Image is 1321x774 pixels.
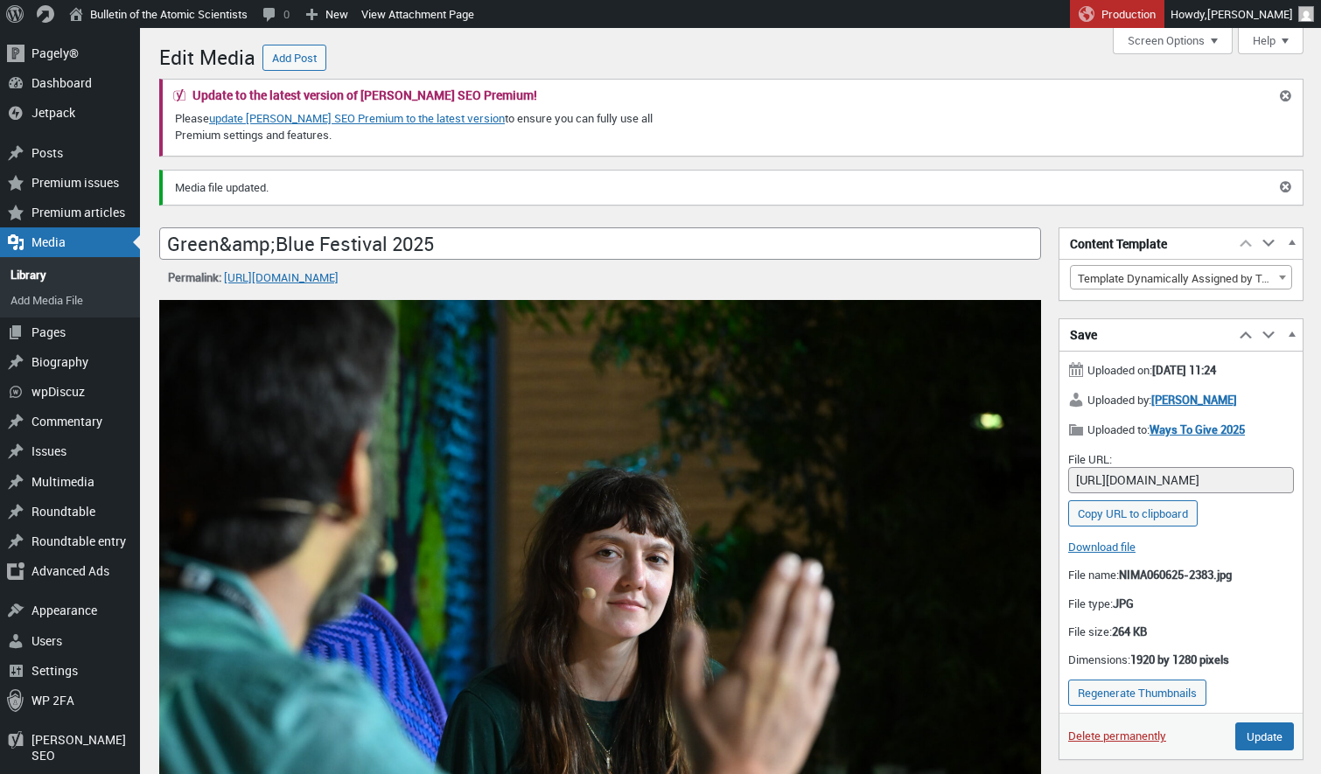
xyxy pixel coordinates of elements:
button: Screen Options [1113,28,1233,54]
a: Delete permanently [1068,728,1166,743]
strong: Permalink: [168,269,221,285]
div: Uploaded to: [1059,416,1303,446]
button: Help [1238,28,1304,54]
div: Dimensions: [1059,646,1303,674]
strong: JPG [1113,596,1134,611]
h2: Content Template [1059,228,1234,260]
span: Template Dynamically Assigned by Toolset [1071,266,1291,290]
button: Copy URL to clipboard [1068,500,1198,526]
a: Regenerate Thumbnails [1068,680,1206,706]
strong: NIMA060625-2383.jpg [1119,567,1232,582]
strong: 264 KB [1112,624,1147,639]
span: [PERSON_NAME] [1207,6,1293,22]
div: File name: [1059,561,1303,589]
h2: Update to the latest version of [PERSON_NAME] SEO Premium! [192,89,537,101]
a: [PERSON_NAME] [1151,392,1237,408]
a: Add Post [262,45,326,71]
div: File type: [1059,590,1303,618]
label: File URL: [1068,451,1112,467]
span: Template Dynamically Assigned by Toolset [1070,265,1292,289]
h1: Edit Media [159,37,255,74]
a: Ways To Give 2025 [1150,422,1245,437]
b: [DATE] 11:24 [1152,362,1216,378]
span: Uploaded on: [1068,360,1216,379]
span: 1920 by 1280 pixels [1130,652,1229,667]
input: Update [1235,722,1294,750]
a: [URL][DOMAIN_NAME] [224,267,339,288]
p: Media file updated. [173,178,1269,199]
a: update [PERSON_NAME] SEO Premium to the latest version [209,110,505,126]
p: Please to ensure you can fully use all Premium settings and features. [173,108,702,145]
div: Uploaded by: [1059,387,1303,416]
h2: Save [1059,319,1234,351]
div: File size: [1059,618,1303,646]
a: Download file [1068,539,1136,554]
